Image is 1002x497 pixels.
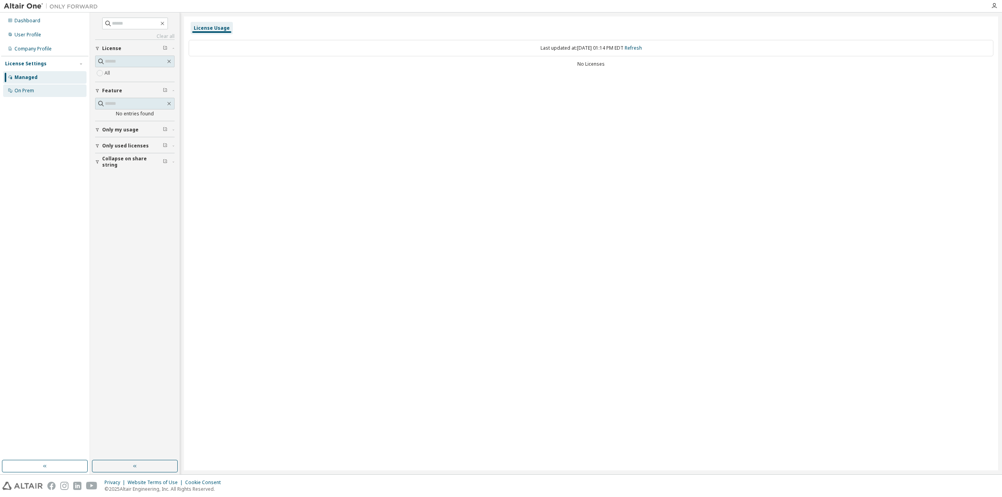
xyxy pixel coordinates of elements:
[95,40,175,57] button: License
[185,479,225,486] div: Cookie Consent
[14,18,40,24] div: Dashboard
[105,479,128,486] div: Privacy
[194,25,230,31] div: License Usage
[102,156,163,168] span: Collapse on share string
[95,111,175,117] div: No entries found
[163,143,168,149] span: Clear filter
[163,45,168,52] span: Clear filter
[95,137,175,154] button: Only used licenses
[163,127,168,133] span: Clear filter
[189,40,993,56] div: Last updated at: [DATE] 01:14 PM EDT
[5,61,47,67] div: License Settings
[60,482,68,490] img: instagram.svg
[163,88,168,94] span: Clear filter
[95,33,175,39] a: Clear all
[2,482,43,490] img: altair_logo.svg
[14,32,41,38] div: User Profile
[102,143,149,149] span: Only used licenses
[4,2,102,10] img: Altair One
[163,159,168,165] span: Clear filter
[14,46,52,52] div: Company Profile
[95,121,175,138] button: Only my usage
[95,82,175,99] button: Feature
[625,45,642,51] a: Refresh
[14,74,38,81] div: Managed
[95,153,175,170] button: Collapse on share string
[189,61,993,67] div: No Licenses
[128,479,185,486] div: Website Terms of Use
[102,88,122,94] span: Feature
[14,88,34,94] div: On Prem
[105,486,225,492] p: © 2025 Altair Engineering, Inc. All Rights Reserved.
[102,127,139,133] span: Only my usage
[47,482,56,490] img: facebook.svg
[102,45,121,52] span: License
[105,68,112,78] label: All
[86,482,97,490] img: youtube.svg
[73,482,81,490] img: linkedin.svg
